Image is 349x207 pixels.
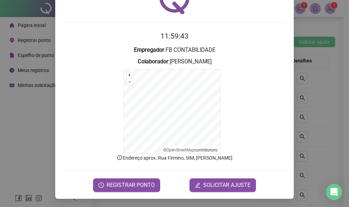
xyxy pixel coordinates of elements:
[63,57,286,66] h3: : [PERSON_NAME]
[161,32,188,40] time: 11:59:43
[163,148,218,152] li: © contributors.
[166,148,195,152] a: OpenStreetMap
[63,154,286,162] p: Endereço aprox. : Rua Firmino, SIM, [PERSON_NAME]
[126,79,133,85] button: –
[98,182,104,188] span: clock-circle
[195,182,200,188] span: edit
[93,178,160,192] button: REGISTRAR PONTO
[203,181,251,189] span: SOLICITAR AJUSTE
[126,72,133,78] button: +
[326,184,342,200] div: Open Intercom Messenger
[117,154,123,161] span: info-circle
[138,58,168,65] strong: Colaborador
[189,178,256,192] button: editSOLICITAR AJUSTE
[107,181,155,189] span: REGISTRAR PONTO
[134,47,164,53] strong: Empregador
[63,46,286,55] h3: : FB CONTABILIDADE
